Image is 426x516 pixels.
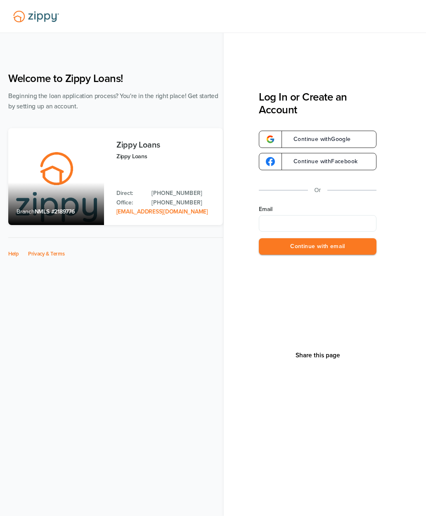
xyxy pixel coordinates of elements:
a: Help [8,251,19,257]
span: Branch [17,208,35,215]
span: Continue with Google [285,136,351,142]
img: google-logo [266,135,275,144]
p: Direct: [116,189,143,198]
span: NMLS #2189776 [35,208,75,215]
a: google-logoContinue withFacebook [259,153,376,170]
label: Email [259,205,376,213]
img: Lender Logo [8,7,64,26]
img: google-logo [266,157,275,166]
a: Direct Phone: 512-975-2947 [151,189,215,198]
span: Continue with Facebook [285,159,357,164]
a: Email Address: zippyguide@zippymh.com [116,208,208,215]
h1: Welcome to Zippy Loans! [8,72,223,85]
a: Office Phone: 512-975-2947 [151,198,215,207]
button: Share This Page [293,351,343,359]
h3: Log In or Create an Account [259,91,376,116]
button: Continue with email [259,238,376,255]
p: Office: [116,198,143,207]
h3: Zippy Loans [116,141,215,150]
p: Or [315,185,321,195]
span: Beginning the loan application process? You're in the right place! Get started by setting up an a... [8,92,218,110]
input: Email Address [259,215,376,232]
a: google-logoContinue withGoogle [259,131,376,148]
a: Privacy & Terms [28,251,65,257]
p: Zippy Loans [116,152,215,161]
